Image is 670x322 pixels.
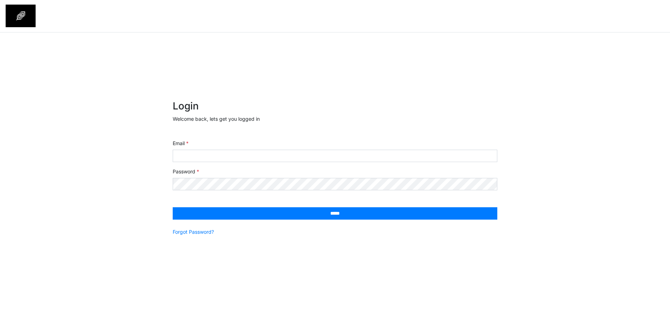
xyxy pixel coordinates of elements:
[173,115,497,123] p: Welcome back, lets get you logged in
[173,139,189,147] label: Email
[173,100,497,112] h2: Login
[173,168,199,175] label: Password
[173,228,214,235] a: Forgot Password?
[6,5,36,27] img: spp logo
